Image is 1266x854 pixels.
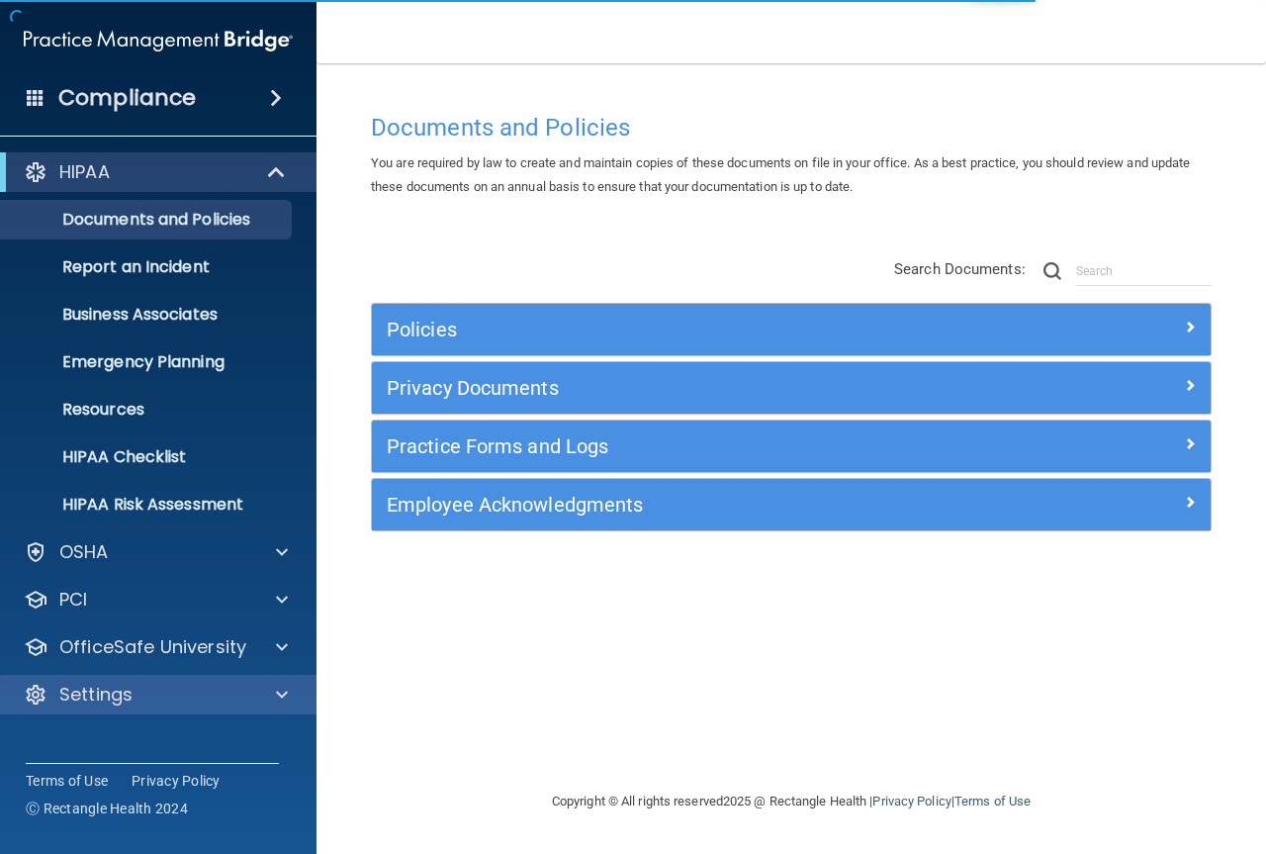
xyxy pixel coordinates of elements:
[924,713,1242,793] iframe: Drift Widget Chat Controller
[58,84,196,112] h4: Compliance
[1043,262,1061,280] img: ic-search.3b580494.png
[387,430,1196,462] a: Practice Forms and Logs
[24,21,293,60] img: PMB logo
[430,770,1152,833] div: Copyright © All rights reserved 2025 @ Rectangle Health | |
[59,588,87,612] p: PCI
[59,635,246,659] p: OfficeSafe University
[387,372,1196,404] a: Privacy Documents
[13,447,283,467] p: HIPAA Checklist
[387,494,986,516] h5: Employee Acknowledgments
[13,495,283,515] p: HIPAA Risk Assessment
[387,489,1196,521] a: Employee Acknowledgments
[387,377,986,399] h5: Privacy Documents
[894,260,1026,278] span: Search Documents:
[26,799,188,818] span: Ⓒ Rectangle Health 2024
[59,160,110,184] p: HIPAA
[59,683,133,707] p: Settings
[954,794,1031,808] a: Terms of Use
[13,400,283,420] p: Resources
[13,305,283,325] p: Business Associates
[24,635,288,659] a: OfficeSafe University
[13,352,283,372] p: Emergency Planning
[24,160,287,184] a: HIPAA
[13,257,283,277] p: Report an Incident
[387,435,986,457] h5: Practice Forms and Logs
[387,319,986,340] h5: Policies
[371,155,1191,194] span: You are required by law to create and maintain copies of these documents on file in your office. ...
[132,771,221,791] a: Privacy Policy
[24,540,288,564] a: OSHA
[24,588,288,612] a: PCI
[59,540,109,564] p: OSHA
[26,771,108,791] a: Terms of Use
[872,794,950,808] a: Privacy Policy
[387,314,1196,345] a: Policies
[371,115,1212,141] h4: Documents and Policies
[1076,256,1212,286] input: Search
[13,210,283,230] p: Documents and Policies
[24,683,288,707] a: Settings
